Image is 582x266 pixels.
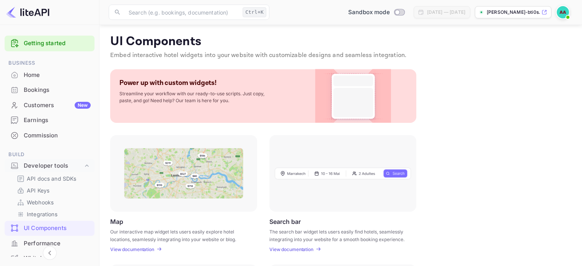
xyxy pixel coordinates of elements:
[110,246,154,252] p: View documentation
[5,113,95,127] a: Earnings
[5,36,95,51] div: Getting started
[5,128,95,142] a: Commission
[24,162,83,170] div: Developer tools
[348,8,390,17] span: Sandbox mode
[119,90,272,104] p: Streamline your workflow with our ready-to-use scripts. Just copy, paste, and go! Need help? Our ...
[243,7,266,17] div: Ctrl+K
[24,116,91,125] div: Earnings
[43,246,57,260] button: Collapse navigation
[24,71,91,80] div: Home
[5,236,95,251] div: Performance
[5,83,95,97] a: Bookings
[27,175,77,183] p: API docs and SDKs
[17,198,88,206] a: Webhooks
[6,6,49,18] img: LiteAPI logo
[17,210,88,218] a: Integrations
[110,228,248,242] p: Our interactive map widget lets users easily explore hotel locations, seamlessly integrating into...
[14,185,91,196] div: API Keys
[5,128,95,143] div: Commission
[5,236,95,250] a: Performance
[110,51,571,60] p: Embed interactive hotel widgets into your website with customizable designs and seamless integrat...
[5,98,95,113] div: CustomersNew
[124,148,243,199] img: Map Frame
[24,224,91,233] div: UI Components
[5,83,95,98] div: Bookings
[24,39,91,48] a: Getting started
[5,98,95,112] a: CustomersNew
[24,239,91,248] div: Performance
[24,101,91,110] div: Customers
[487,9,540,16] p: [PERSON_NAME]-bti0s.nuit...
[24,131,91,140] div: Commission
[427,9,465,16] div: [DATE] — [DATE]
[110,218,123,225] p: Map
[557,6,569,18] img: Apurva Amin
[269,246,313,252] p: View documentation
[14,173,91,184] div: API docs and SDKs
[269,228,407,242] p: The search bar widget lets users easily find hotels, seamlessly integrating into your website for...
[27,186,49,194] p: API Keys
[119,78,217,87] p: Power up with custom widgets!
[5,59,95,67] span: Business
[5,150,95,159] span: Build
[5,221,95,236] div: UI Components
[27,210,57,218] p: Integrations
[14,209,91,220] div: Integrations
[5,251,95,265] a: Whitelabel
[5,159,95,173] div: Developer tools
[345,8,408,17] div: Switch to Production mode
[322,69,384,123] img: Custom Widget PNG
[24,86,91,95] div: Bookings
[275,167,411,180] img: Search Frame
[5,68,95,83] div: Home
[17,175,88,183] a: API docs and SDKs
[124,5,240,20] input: Search (e.g. bookings, documentation)
[17,186,88,194] a: API Keys
[14,197,91,208] div: Webhooks
[269,246,316,252] a: View documentation
[5,68,95,82] a: Home
[27,198,54,206] p: Webhooks
[5,221,95,235] a: UI Components
[110,34,571,49] p: UI Components
[75,102,91,109] div: New
[110,246,157,252] a: View documentation
[5,113,95,128] div: Earnings
[269,218,301,225] p: Search bar
[24,254,91,263] div: Whitelabel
